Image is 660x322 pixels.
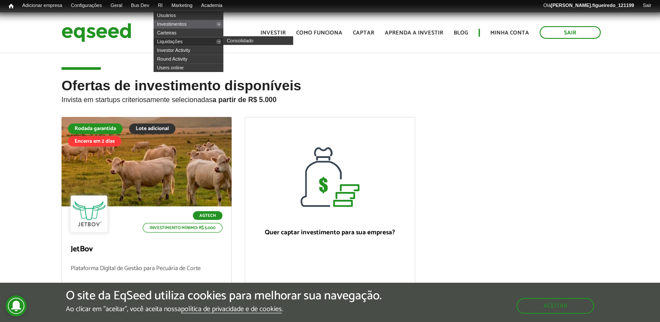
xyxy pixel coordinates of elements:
a: Usuários [154,11,223,20]
span: Início [9,3,14,9]
a: Captar [353,30,374,36]
a: Minha conta [490,30,529,36]
p: Agtech [193,211,222,220]
a: Início [4,2,18,10]
strong: a partir de R$ 5.000 [212,96,277,103]
a: Investir [260,30,286,36]
p: Invista em startups criteriosamente selecionadas [62,93,598,104]
div: Rodada garantida [68,123,123,134]
a: Sair [540,26,601,39]
p: Investimento mínimo: R$ 5.000 [143,223,222,233]
p: JetBov [71,245,222,254]
div: Lote adicional [129,123,175,134]
a: Olá[PERSON_NAME].figueiredo_121199 [539,2,638,9]
a: Marketing [167,2,197,9]
a: Configurações [67,2,106,9]
h2: Ofertas de investimento disponíveis [62,78,598,117]
a: Sair [638,2,656,9]
a: Bus Dev [127,2,154,9]
a: Academia [197,2,227,9]
h5: O site da EqSeed utiliza cookies para melhorar sua navegação. [66,289,382,303]
a: Geral [106,2,127,9]
a: Adicionar empresa [18,2,67,9]
p: Quer captar investimento para sua empresa? [254,229,406,236]
a: Aprenda a investir [385,30,443,36]
strong: [PERSON_NAME].figueiredo_121199 [551,3,634,8]
a: política de privacidade e de cookies [181,306,282,313]
img: EqSeed [62,21,131,44]
p: Plataforma Digital de Gestão para Pecuária de Corte [71,265,222,284]
p: Ao clicar em "aceitar", você aceita nossa . [66,305,382,313]
a: Blog [454,30,468,36]
div: Encerra em 2 dias [68,136,121,147]
a: RI [154,2,167,9]
a: Como funciona [296,30,342,36]
button: Aceitar [516,298,594,314]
